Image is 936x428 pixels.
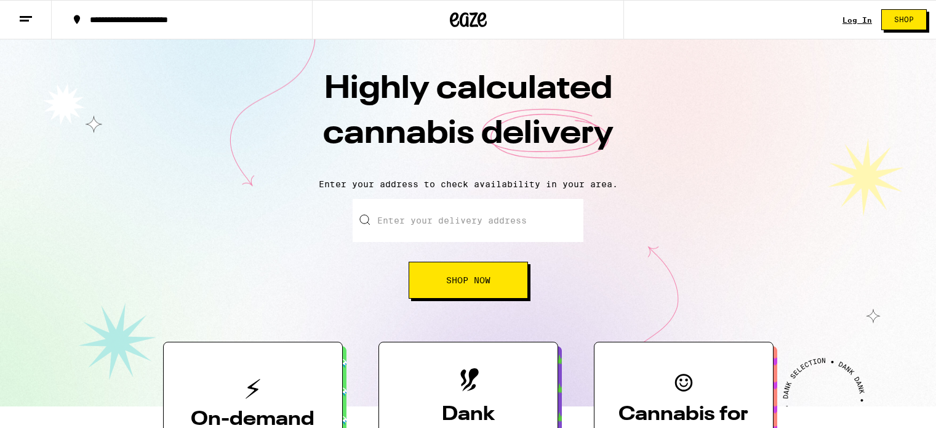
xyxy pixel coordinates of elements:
[253,67,684,169] h1: Highly calculated cannabis delivery
[12,179,924,189] p: Enter your address to check availability in your area.
[446,276,490,285] span: Shop Now
[894,16,914,23] span: Shop
[881,9,927,30] button: Shop
[409,262,528,299] button: Shop Now
[842,16,872,24] a: Log In
[872,9,936,30] a: Shop
[353,199,583,242] input: Enter your delivery address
